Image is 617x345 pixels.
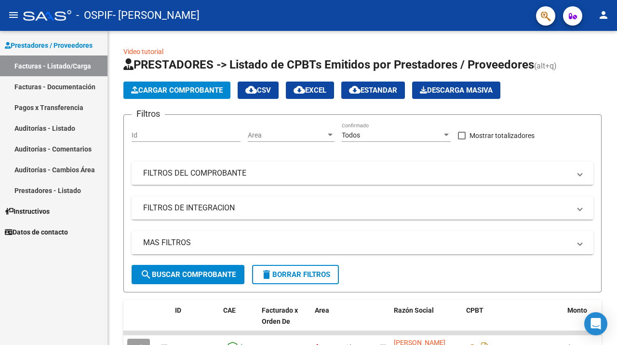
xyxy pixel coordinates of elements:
datatable-header-cell: ID [171,300,219,343]
mat-expansion-panel-header: MAS FILTROS [132,231,593,254]
datatable-header-cell: CPBT [462,300,563,343]
span: Instructivos [5,206,50,217]
mat-panel-title: MAS FILTROS [143,237,570,248]
mat-icon: cloud_download [245,84,257,96]
button: Buscar Comprobante [132,265,244,284]
mat-panel-title: FILTROS DE INTEGRACION [143,203,570,213]
button: CSV [238,82,279,99]
a: Video tutorial [123,48,163,55]
span: Todos [342,131,360,139]
span: Cargar Comprobante [131,86,223,95]
mat-icon: delete [261,269,272,280]
span: Area [315,306,329,314]
mat-icon: person [598,9,609,21]
span: Datos de contacto [5,227,68,237]
mat-panel-title: FILTROS DEL COMPROBANTE [143,168,570,179]
button: Estandar [341,82,405,99]
span: - OSPIF [76,5,113,26]
span: Buscar Comprobante [140,270,236,279]
span: Monto [567,306,587,314]
mat-icon: cloud_download [294,84,305,96]
app-download-masive: Descarga masiva de comprobantes (adjuntos) [412,82,500,99]
span: Mostrar totalizadores [469,130,535,141]
span: CPBT [466,306,483,314]
datatable-header-cell: Facturado x Orden De [258,300,311,343]
span: CAE [223,306,236,314]
span: Descarga Masiva [420,86,493,95]
span: Facturado x Orden De [262,306,298,325]
span: Prestadores / Proveedores [5,40,93,51]
span: CSV [245,86,271,95]
button: Descarga Masiva [412,82,500,99]
span: - [PERSON_NAME] [113,5,200,26]
mat-icon: cloud_download [349,84,361,96]
mat-icon: menu [8,9,19,21]
button: Borrar Filtros [252,265,339,284]
mat-expansion-panel-header: FILTROS DE INTEGRACION [132,196,593,220]
mat-expansion-panel-header: FILTROS DEL COMPROBANTE [132,162,593,185]
datatable-header-cell: Razón Social [390,300,462,343]
span: Razón Social [394,306,434,314]
span: ID [175,306,181,314]
h3: Filtros [132,107,165,121]
button: EXCEL [286,82,334,99]
span: (alt+q) [534,61,557,70]
span: Estandar [349,86,397,95]
span: PRESTADORES -> Listado de CPBTs Emitidos por Prestadores / Proveedores [123,58,534,71]
datatable-header-cell: Area [311,300,376,343]
datatable-header-cell: CAE [219,300,258,343]
div: Open Intercom Messenger [584,312,607,335]
span: EXCEL [294,86,326,95]
button: Cargar Comprobante [123,82,230,99]
span: Area [248,131,326,139]
span: Borrar Filtros [261,270,330,279]
mat-icon: search [140,269,152,280]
